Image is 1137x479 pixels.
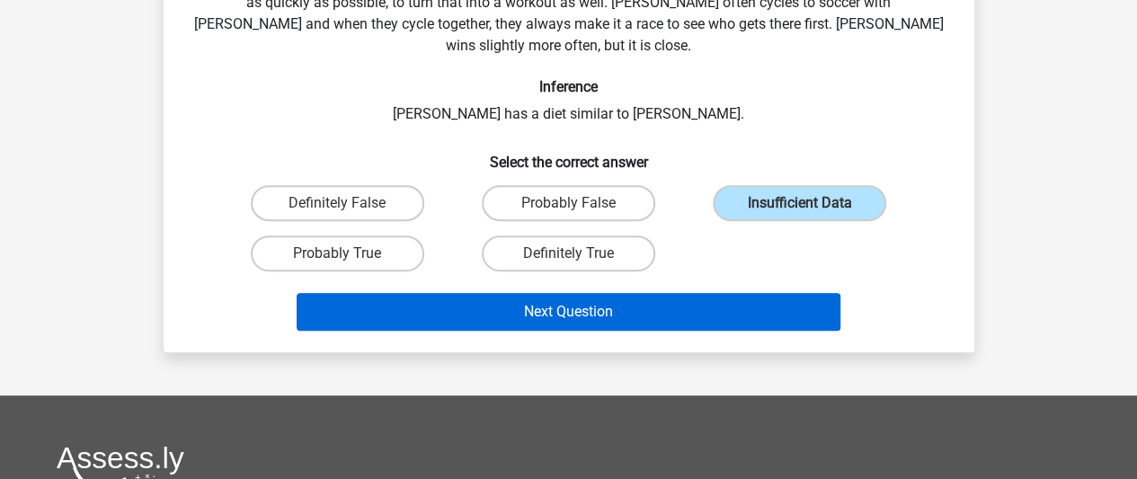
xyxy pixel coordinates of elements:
[482,235,655,271] label: Definitely True
[297,293,840,331] button: Next Question
[192,139,946,171] h6: Select the correct answer
[713,185,886,221] label: Insufficient Data
[192,78,946,95] h6: Inference
[482,185,655,221] label: Probably False
[251,235,424,271] label: Probably True
[251,185,424,221] label: Definitely False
